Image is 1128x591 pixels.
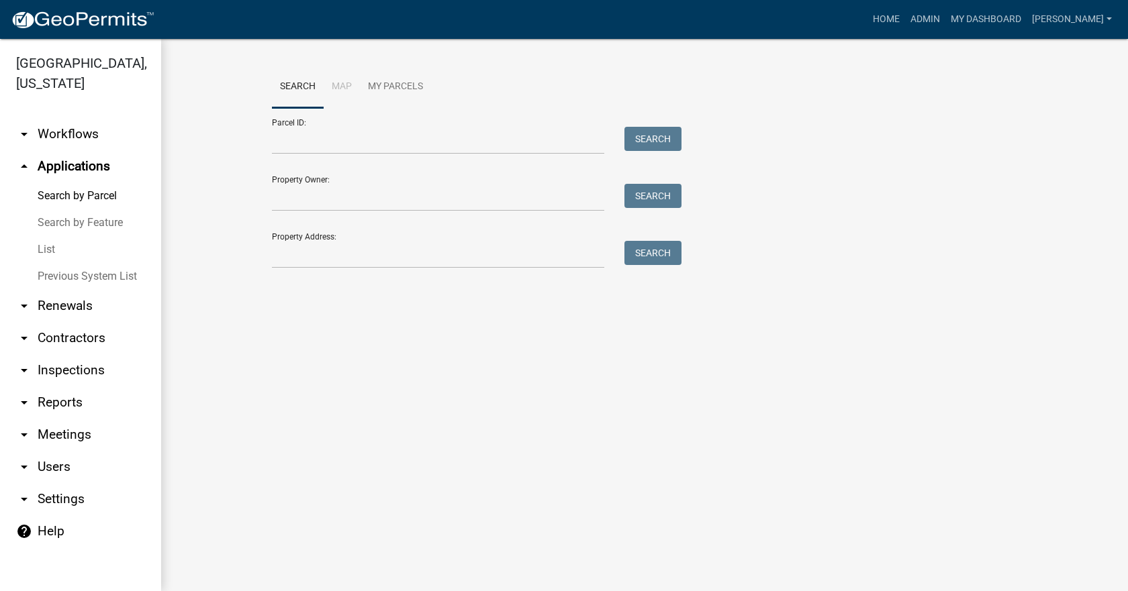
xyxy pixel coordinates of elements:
button: Search [624,127,681,151]
a: Search [272,66,324,109]
i: arrow_drop_down [16,362,32,378]
button: Search [624,241,681,265]
button: Search [624,184,681,208]
a: Home [867,7,905,32]
i: arrow_drop_down [16,298,32,314]
i: arrow_drop_up [16,158,32,174]
i: arrow_drop_down [16,491,32,507]
i: arrow_drop_down [16,394,32,411]
a: My Dashboard [945,7,1027,32]
i: arrow_drop_down [16,459,32,475]
a: My Parcels [360,66,431,109]
a: Admin [905,7,945,32]
i: arrow_drop_down [16,126,32,142]
i: arrow_drop_down [16,427,32,443]
a: [PERSON_NAME] [1027,7,1117,32]
i: arrow_drop_down [16,330,32,346]
i: help [16,523,32,539]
